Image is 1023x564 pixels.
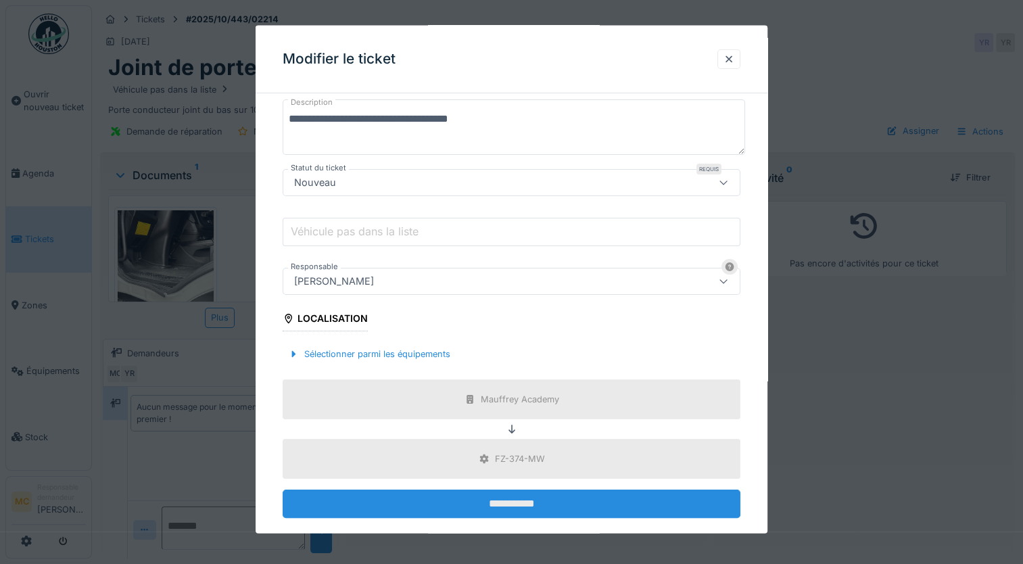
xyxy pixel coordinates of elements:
[289,273,379,288] div: [PERSON_NAME]
[283,308,368,331] div: Localisation
[283,51,396,68] h3: Modifier le ticket
[495,452,545,465] div: FZ-374-MW
[288,260,341,272] label: Responsable
[288,223,421,239] label: Véhicule pas dans la liste
[283,345,456,363] div: Sélectionner parmi les équipements
[288,94,335,111] label: Description
[481,393,559,406] div: Mauffrey Academy
[288,162,349,173] label: Statut du ticket
[289,174,341,189] div: Nouveau
[696,163,721,174] div: Requis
